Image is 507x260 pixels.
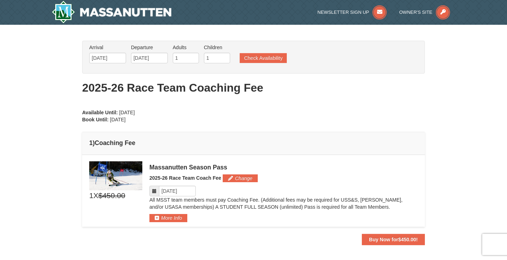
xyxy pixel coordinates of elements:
label: Arrival [89,44,126,51]
span: 2025-26 Race Team Coach Fee [149,175,221,181]
button: Check Availability [240,53,287,63]
a: Owner's Site [399,10,450,15]
strong: Available Until: [82,110,118,115]
strong: Book Until: [82,117,109,122]
button: Buy Now for$450.00! [362,234,425,245]
strong: Buy Now for ! [369,237,418,242]
div: Massanutten Season Pass [149,164,418,171]
button: More Info [149,214,187,222]
span: $450.00 [98,190,125,201]
button: Change [223,174,258,182]
p: All MSST team members must pay Coaching Fee. (Additional fees may be required for USS&S, [PERSON_... [149,196,418,210]
span: X [93,190,98,201]
span: ) [93,139,95,146]
span: $450.00 [398,237,416,242]
img: Massanutten Resort Logo [52,1,171,23]
a: Newsletter Sign Up [318,10,387,15]
span: Newsletter Sign Up [318,10,369,15]
img: 6619937-211-5c6956ec.jpg [89,161,142,190]
span: 1 [89,190,93,201]
span: [DATE] [110,117,126,122]
label: Children [204,44,230,51]
h1: 2025-26 Race Team Coaching Fee [82,81,425,95]
a: Massanutten Resort [52,1,171,23]
label: Departure [131,44,168,51]
span: [DATE] [119,110,135,115]
label: Adults [173,44,199,51]
h4: 1 Coaching Fee [89,139,418,146]
span: Owner's Site [399,10,433,15]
